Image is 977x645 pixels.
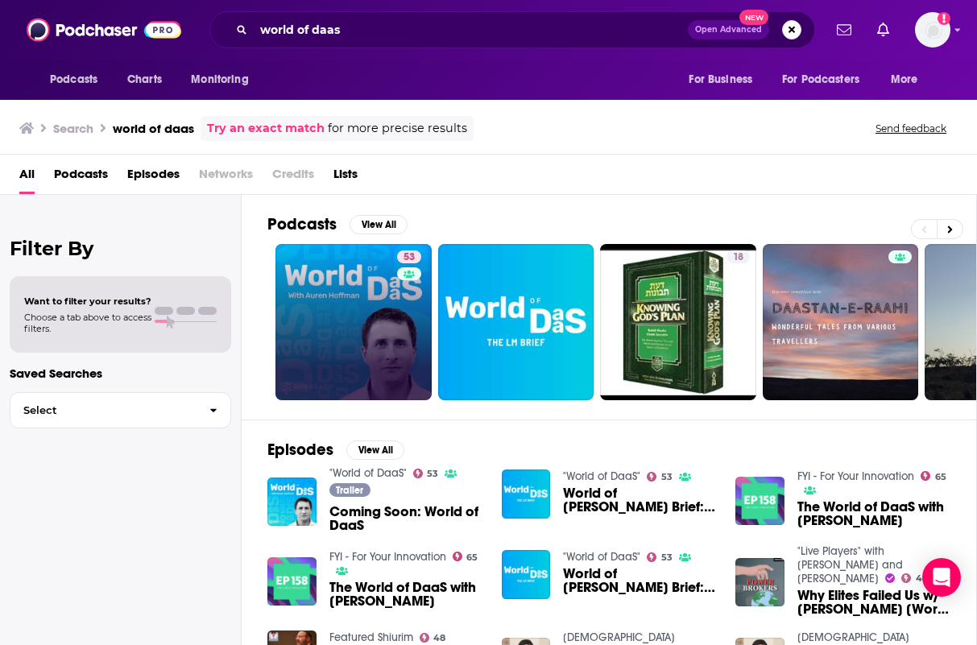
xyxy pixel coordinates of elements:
[891,68,918,91] span: More
[797,500,950,527] span: The World of DaaS with [PERSON_NAME]
[10,237,231,260] h2: Filter By
[328,119,467,138] span: for more precise results
[272,161,314,194] span: Credits
[275,244,432,400] a: 53
[350,215,408,234] button: View All
[404,250,415,266] span: 53
[563,550,640,564] a: "World of DaaS"
[647,552,673,562] a: 53
[935,473,946,481] span: 65
[50,68,97,91] span: Podcasts
[563,567,716,594] span: World of [PERSON_NAME] Brief: AI Agents: Data Readiness Drives Success
[727,250,750,263] a: 18
[397,250,421,263] a: 53
[735,558,784,607] img: Why Elites Failed Us w/ Auren Hoffman [World of DaaS]
[39,64,118,95] button: open menu
[695,26,762,34] span: Open Advanced
[563,486,716,514] a: World of DaaS LM Brief: "Data is Actually Not a Great VC-backed Business"
[563,469,640,483] a: "World of DaaS"
[180,64,269,95] button: open menu
[329,581,482,608] span: The World of DaaS with [PERSON_NAME]
[24,296,151,307] span: Want to filter your results?
[267,478,317,527] img: Coming Soon: World of DaaS
[797,500,950,527] a: The World of DaaS with Auren Hoffman
[19,161,35,194] span: All
[113,121,194,136] h3: world of daas
[772,64,883,95] button: open menu
[267,214,408,234] a: PodcastsView All
[938,12,950,25] svg: Add a profile image
[735,477,784,526] img: The World of DaaS with Auren Hoffman
[880,64,938,95] button: open menu
[688,20,769,39] button: Open AdvancedNew
[871,16,896,43] a: Show notifications dropdown
[329,631,413,644] a: Featured Shiurim
[453,552,478,561] a: 65
[830,16,858,43] a: Show notifications dropdown
[739,10,768,25] span: New
[647,472,673,482] a: 53
[427,470,438,478] span: 53
[502,469,551,519] img: World of DaaS LM Brief: "Data is Actually Not a Great VC-backed Business"
[420,633,446,643] a: 48
[916,575,929,582] span: 44
[267,557,317,606] img: The World of DaaS with Auren Hoffman
[689,68,752,91] span: For Business
[209,11,815,48] div: Search podcasts, credits, & more...
[329,550,446,564] a: FYI - For Your Innovation
[901,573,929,583] a: 44
[502,550,551,599] img: World of DaaS LM Brief: AI Agents: Data Readiness Drives Success
[127,161,180,194] a: Episodes
[24,312,151,334] span: Choose a tab above to access filters.
[199,161,253,194] span: Networks
[661,473,673,481] span: 53
[915,12,950,48] button: Show profile menu
[207,119,325,138] a: Try an exact match
[466,554,478,561] span: 65
[915,12,950,48] img: User Profile
[333,161,358,194] a: Lists
[797,469,914,483] a: FYI - For Your Innovation
[10,366,231,381] p: Saved Searches
[661,554,673,561] span: 53
[10,405,197,416] span: Select
[54,161,108,194] a: Podcasts
[797,544,903,585] a: "Live Players" with Samo Burja and Erik Torenberg
[117,64,172,95] a: Charts
[921,471,946,481] a: 65
[329,466,407,480] a: "World of DaaS"
[733,250,743,266] span: 18
[346,440,404,460] button: View All
[563,486,716,514] span: World of [PERSON_NAME] Brief: "Data is Actually Not a Great VC-backed Business"
[329,505,482,532] a: Coming Soon: World of DaaS
[871,122,951,135] button: Send feedback
[267,214,337,234] h2: Podcasts
[563,567,716,594] a: World of DaaS LM Brief: AI Agents: Data Readiness Drives Success
[254,17,688,43] input: Search podcasts, credits, & more...
[677,64,772,95] button: open menu
[127,68,162,91] span: Charts
[10,392,231,428] button: Select
[797,589,950,616] a: Why Elites Failed Us w/ Auren Hoffman [World of DaaS]
[191,68,248,91] span: Monitoring
[329,581,482,608] a: The World of DaaS with Auren Hoffman
[336,486,363,495] span: Trailer
[27,14,181,45] img: Podchaser - Follow, Share and Rate Podcasts
[53,121,93,136] h3: Search
[433,635,445,642] span: 48
[915,12,950,48] span: Logged in as Isabellaoidem
[267,440,404,460] a: EpisodesView All
[413,469,439,478] a: 53
[922,558,961,597] div: Open Intercom Messenger
[267,440,333,460] h2: Episodes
